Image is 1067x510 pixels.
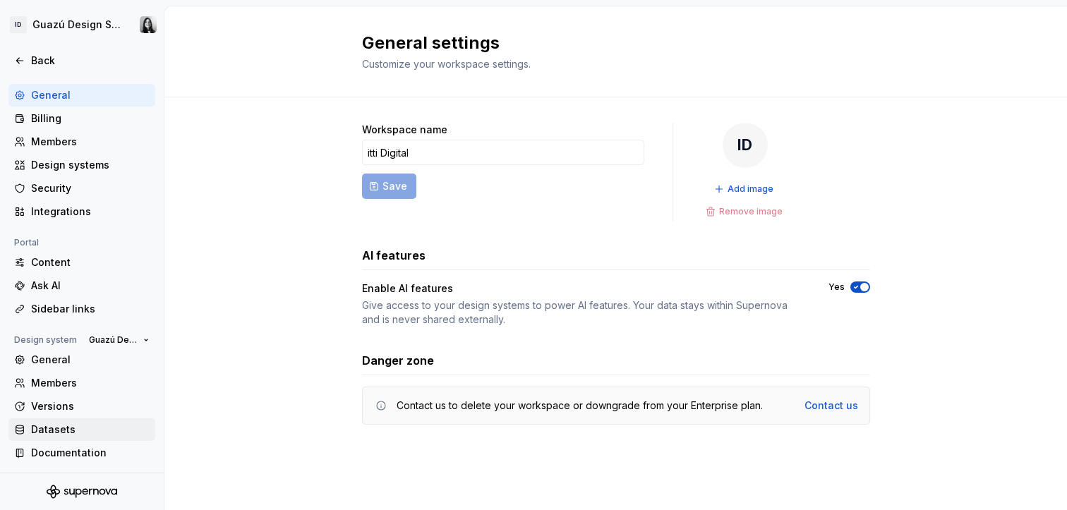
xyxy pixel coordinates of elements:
[31,353,150,367] div: General
[8,84,155,107] a: General
[8,348,155,371] a: General
[8,442,155,464] a: Documentation
[140,16,157,33] img: Maru Saad
[31,88,150,102] div: General
[397,399,763,413] div: Contact us to delete your workspace or downgrade from your Enterprise plan.
[31,279,150,293] div: Ask AI
[31,446,150,460] div: Documentation
[362,32,853,54] h2: General settings
[362,123,447,137] label: Workspace name
[31,423,150,437] div: Datasets
[8,332,83,348] div: Design system
[31,302,150,316] div: Sidebar links
[31,135,150,149] div: Members
[10,16,27,33] div: ID
[8,418,155,441] a: Datasets
[8,107,155,130] a: Billing
[3,9,161,40] button: IDGuazú Design SystemMaru Saad
[8,251,155,274] a: Content
[31,255,150,269] div: Content
[8,177,155,200] a: Security
[8,298,155,320] a: Sidebar links
[31,111,150,126] div: Billing
[362,298,803,327] div: Give access to your design systems to power AI features. Your data stays within Supernova and is ...
[362,352,434,369] h3: Danger zone
[362,58,531,70] span: Customize your workspace settings.
[31,376,150,390] div: Members
[8,395,155,418] a: Versions
[728,183,773,195] span: Add image
[31,181,150,195] div: Security
[362,281,453,296] div: Enable AI features
[710,179,780,199] button: Add image
[362,247,426,264] h3: AI features
[8,49,155,72] a: Back
[8,130,155,153] a: Members
[31,54,150,68] div: Back
[89,334,138,346] span: Guazú Design System
[8,274,155,297] a: Ask AI
[8,200,155,223] a: Integrations
[31,158,150,172] div: Design systems
[723,123,768,168] div: ID
[828,281,845,293] label: Yes
[804,399,858,413] a: Contact us
[32,18,123,32] div: Guazú Design System
[8,372,155,394] a: Members
[47,485,117,499] svg: Supernova Logo
[31,205,150,219] div: Integrations
[31,399,150,413] div: Versions
[8,234,44,251] div: Portal
[8,154,155,176] a: Design systems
